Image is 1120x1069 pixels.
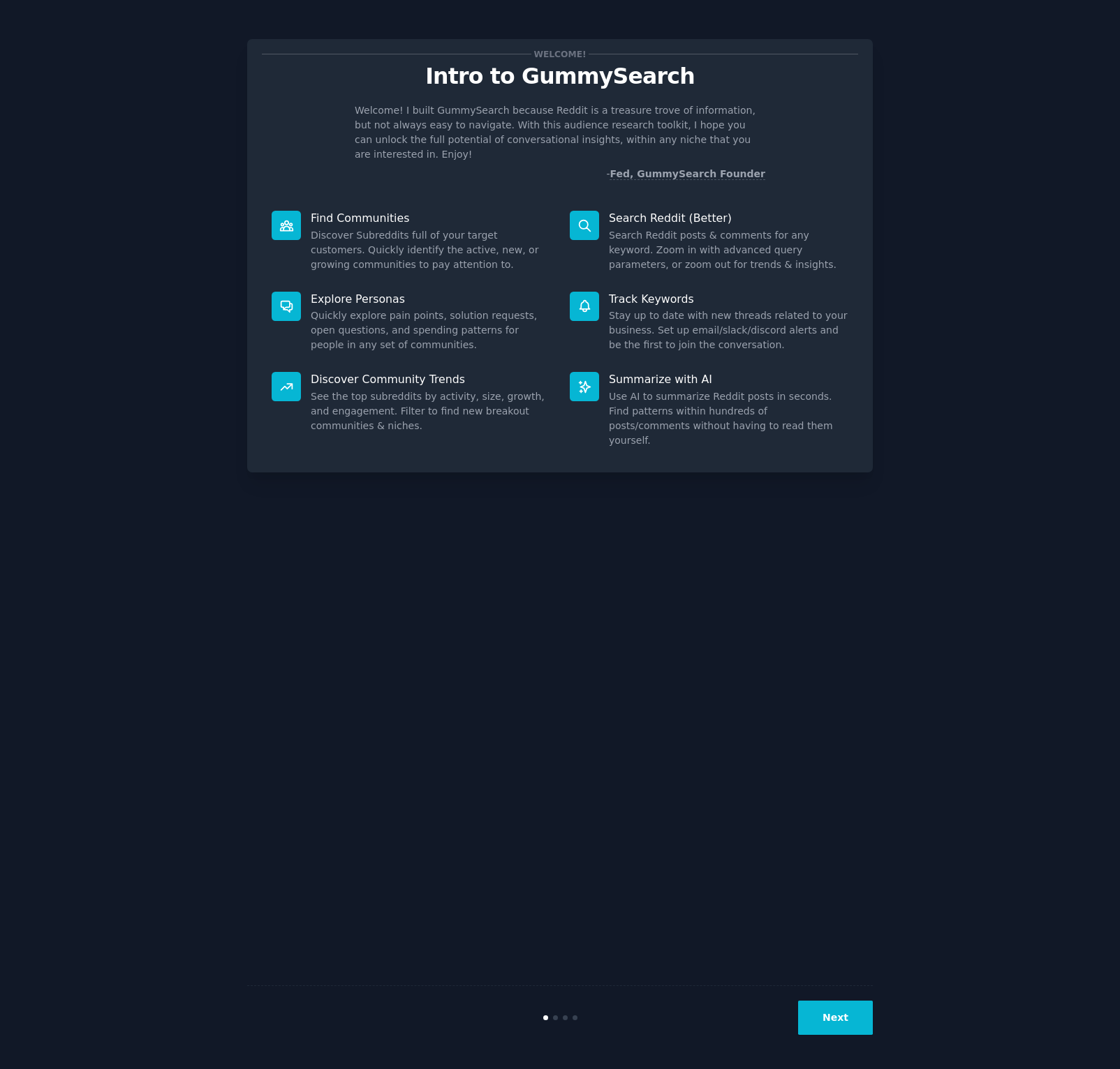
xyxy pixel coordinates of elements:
dd: Quickly explore pain points, solution requests, open questions, and spending patterns for people ... [311,308,550,352]
a: Fed, GummySearch Founder [610,168,765,180]
dd: Search Reddit posts & comments for any keyword. Zoom in with advanced query parameters, or zoom o... [609,228,848,272]
dd: Use AI to summarize Reddit posts in seconds. Find patterns within hundreds of posts/comments with... [609,389,848,448]
dd: Discover Subreddits full of your target customers. Quickly identify the active, new, or growing c... [311,228,550,272]
p: Intro to GummySearch [262,64,858,89]
dd: Stay up to date with new threads related to your business. Set up email/slack/discord alerts and ... [609,308,848,352]
p: Search Reddit (Better) [609,211,848,225]
p: Find Communities [311,211,550,225]
p: Explore Personas [311,292,550,306]
dd: See the top subreddits by activity, size, growth, and engagement. Filter to find new breakout com... [311,389,550,433]
div: - [606,167,765,181]
p: Track Keywords [609,292,848,306]
p: Welcome! I built GummySearch because Reddit is a treasure trove of information, but not always ea... [355,103,765,162]
p: Summarize with AI [609,372,848,387]
span: Welcome! [531,47,589,61]
p: Discover Community Trends [311,372,550,387]
button: Next [798,1001,873,1035]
